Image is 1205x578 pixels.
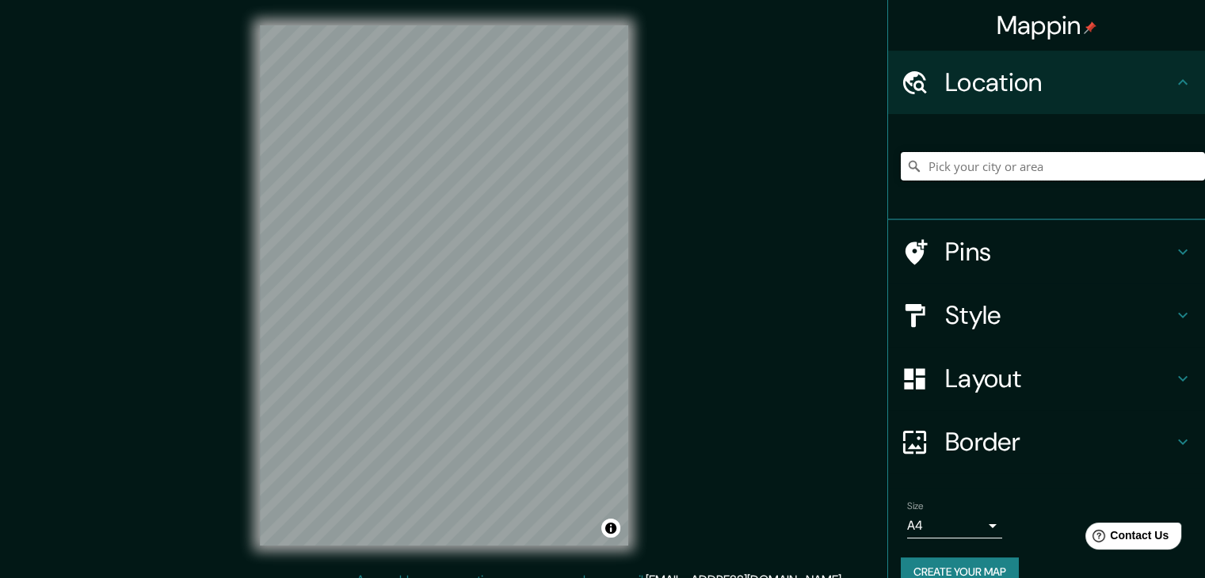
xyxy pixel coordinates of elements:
h4: Pins [945,236,1173,268]
iframe: Help widget launcher [1064,516,1188,561]
img: pin-icon.png [1084,21,1096,34]
div: A4 [907,513,1002,538]
div: Location [888,51,1205,114]
label: Size [907,500,924,513]
h4: Style [945,299,1173,331]
input: Pick your city or area [901,152,1205,181]
div: Border [888,410,1205,473]
div: Style [888,283,1205,347]
div: Layout [888,347,1205,410]
canvas: Map [260,25,628,546]
div: Pins [888,220,1205,283]
h4: Location [945,67,1173,98]
h4: Layout [945,363,1173,394]
h4: Border [945,426,1173,458]
button: Toggle attribution [601,519,620,538]
h4: Mappin [997,10,1097,41]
